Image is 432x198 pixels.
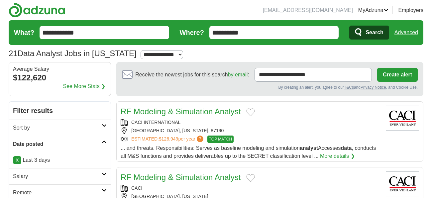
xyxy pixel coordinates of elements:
a: T&Cs [344,85,354,90]
button: Add to favorite jobs [246,108,255,116]
a: X [13,156,21,164]
a: MyAdzuna [358,6,389,14]
button: Create alert [377,68,418,82]
a: ESTIMATED:$126,949per year? [131,136,205,143]
span: 21 [9,48,18,59]
a: Privacy Notice [361,85,386,90]
a: Date posted [9,136,111,152]
div: $122,620 [13,72,107,84]
img: Adzuna logo [9,3,65,18]
a: by email [228,72,248,77]
span: ... and threats. Responsibilities: Serves as baseline modeling and simulation Accesses , conducts... [121,145,376,159]
span: ? [197,136,203,142]
button: Add to favorite jobs [246,174,255,182]
li: [EMAIL_ADDRESS][DOMAIN_NAME] [263,6,353,14]
label: What? [14,28,34,38]
p: Last 3 days [13,156,107,164]
a: Advanced [394,26,418,39]
div: [GEOGRAPHIC_DATA], [US_STATE], 87190 [121,127,380,134]
h2: Date posted [13,140,102,148]
span: $126,949 [159,136,178,142]
a: CACI [131,185,142,191]
a: Sort by [9,120,111,136]
a: RF Modeling & Simulation Analyst [121,173,241,182]
h2: Salary [13,172,102,180]
a: RF Modeling & Simulation Analyst [121,107,241,116]
span: Search [366,26,383,39]
a: CACI INTERNATIONAL [131,120,180,125]
h2: Remote [13,189,102,197]
span: Receive the newest jobs for this search : [135,71,249,79]
strong: data [341,145,352,151]
h2: Filter results [9,102,111,120]
div: By creating an alert, you agree to our and , and Cookie Use. [122,84,418,90]
strong: analyst [300,145,318,151]
a: See More Stats ❯ [63,82,106,90]
img: CACI International logo [386,106,419,131]
button: Search [349,26,389,40]
span: TOP MATCH [207,136,234,143]
label: Where? [180,28,204,38]
a: More details ❯ [320,152,355,160]
a: Employers [398,6,423,14]
div: Average Salary [13,66,107,72]
h2: Sort by [13,124,102,132]
h1: Data Analyst Jobs in [US_STATE] [9,49,137,58]
img: CACI International logo [386,171,419,196]
a: Salary [9,168,111,184]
